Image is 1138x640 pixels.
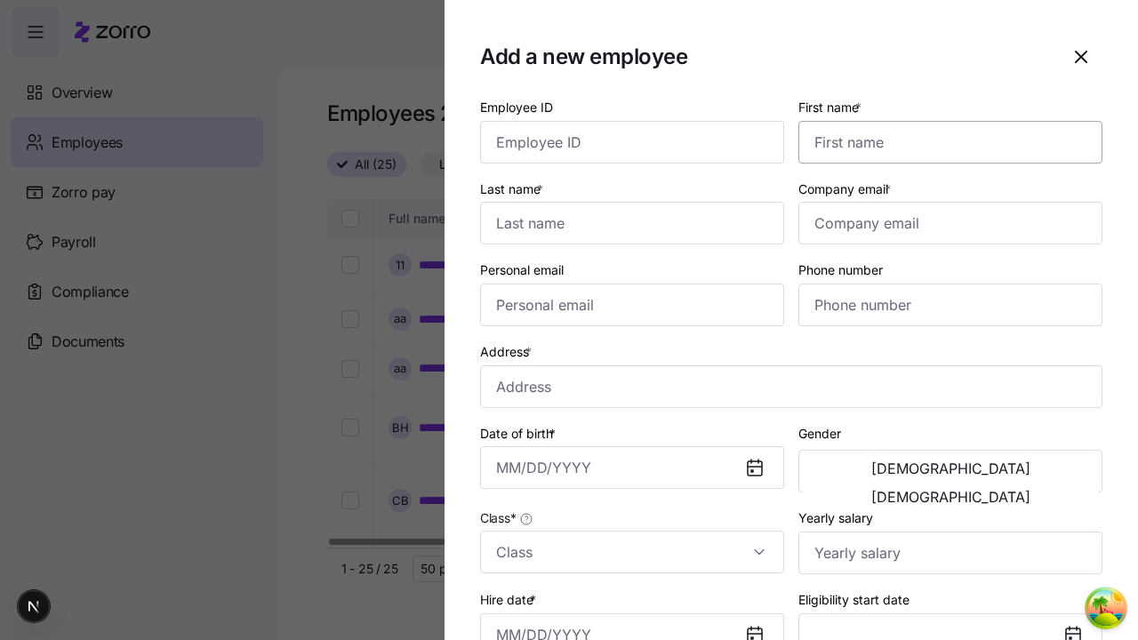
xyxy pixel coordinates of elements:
[480,43,1046,70] h1: Add a new employee
[798,424,841,444] label: Gender
[798,532,1102,574] input: Yearly salary
[480,202,784,244] input: Last name
[480,284,784,326] input: Personal email
[480,365,1102,408] input: Address
[798,590,910,610] label: Eligibility start date
[798,202,1102,244] input: Company email
[480,424,559,444] label: Date of birth
[480,260,564,280] label: Personal email
[480,446,784,489] input: MM/DD/YYYY
[798,98,865,117] label: First name
[798,284,1102,326] input: Phone number
[1088,590,1124,626] button: Open Tanstack query devtools
[798,508,873,528] label: Yearly salary
[480,121,784,164] input: Employee ID
[798,180,894,199] label: Company email
[480,509,516,527] span: Class *
[798,260,883,280] label: Phone number
[480,590,540,610] label: Hire date
[871,461,1030,476] span: [DEMOGRAPHIC_DATA]
[480,180,547,199] label: Last name
[480,98,553,117] label: Employee ID
[871,490,1030,504] span: [DEMOGRAPHIC_DATA]
[798,121,1102,164] input: First name
[480,342,535,362] label: Address
[480,531,784,573] input: Class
